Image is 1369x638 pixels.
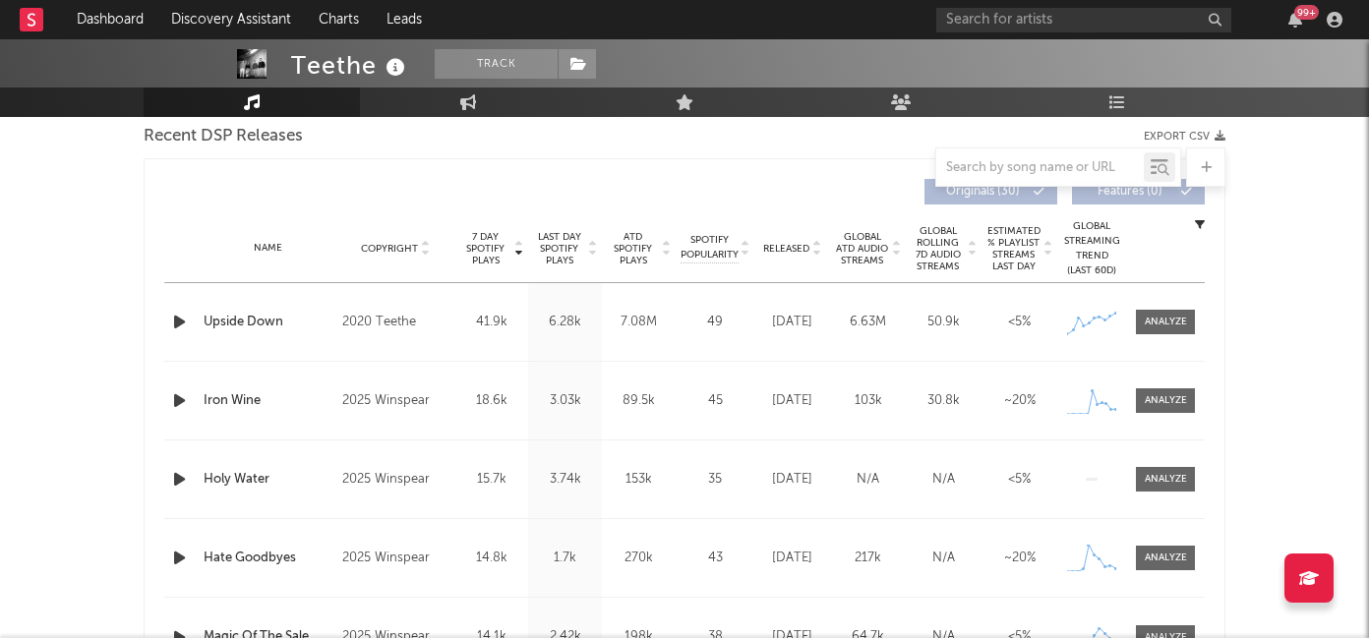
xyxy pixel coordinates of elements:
button: Track [435,49,558,79]
div: 153k [607,470,671,490]
div: 2020 Teethe [342,311,449,334]
span: Features ( 0 ) [1085,186,1175,198]
span: ATD Spotify Plays [607,231,659,266]
span: Global ATD Audio Streams [835,231,889,266]
div: N/A [835,470,901,490]
div: [DATE] [759,470,825,490]
a: Upside Down [204,313,332,332]
a: Holy Water [204,470,332,490]
span: Estimated % Playlist Streams Last Day [986,225,1041,272]
div: 2025 Winspear [342,389,449,413]
div: 270k [607,549,671,568]
a: Iron Wine [204,391,332,411]
span: Global Rolling 7D Audio Streams [911,225,965,272]
div: 1.7k [533,549,597,568]
button: 99+ [1288,12,1302,28]
div: 30.8k [911,391,977,411]
div: 35 [681,470,749,490]
input: Search by song name or URL [936,160,1144,176]
span: Originals ( 30 ) [937,186,1028,198]
div: 89.5k [607,391,671,411]
div: 43 [681,549,749,568]
button: Features(0) [1072,179,1205,204]
div: N/A [911,549,977,568]
div: Global Streaming Trend (Last 60D) [1062,219,1121,278]
div: 14.8k [459,549,523,568]
a: Hate Goodbyes [204,549,332,568]
div: [DATE] [759,391,825,411]
span: 7 Day Spotify Plays [459,231,511,266]
div: Teethe [291,49,410,82]
div: ~ 20 % [986,391,1052,411]
span: Copyright [361,243,418,255]
button: Export CSV [1144,131,1225,143]
div: 3.74k [533,470,597,490]
div: 15.7k [459,470,523,490]
div: 41.9k [459,313,523,332]
div: 50.9k [911,313,977,332]
div: 6.63M [835,313,901,332]
div: N/A [911,470,977,490]
div: 7.08M [607,313,671,332]
div: 6.28k [533,313,597,332]
div: 103k [835,391,901,411]
div: <5% [986,313,1052,332]
span: Spotify Popularity [681,233,739,262]
div: 217k [835,549,901,568]
div: 2025 Winspear [342,468,449,492]
div: 2025 Winspear [342,547,449,570]
div: [DATE] [759,313,825,332]
div: 49 [681,313,749,332]
div: <5% [986,470,1052,490]
div: Name [204,241,332,256]
div: 3.03k [533,391,597,411]
input: Search for artists [936,8,1231,32]
div: 18.6k [459,391,523,411]
div: [DATE] [759,549,825,568]
div: 99 + [1294,5,1319,20]
div: 45 [681,391,749,411]
div: ~ 20 % [986,549,1052,568]
span: Released [763,243,809,255]
span: Last Day Spotify Plays [533,231,585,266]
button: Originals(30) [924,179,1057,204]
span: Recent DSP Releases [144,125,303,148]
